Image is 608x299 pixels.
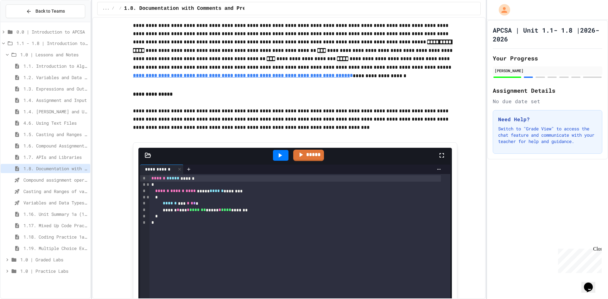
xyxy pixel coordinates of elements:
span: 1.0 | Practice Labs [20,268,88,274]
div: No due date set [493,97,602,105]
span: 1.6. Compound Assignment Operators [23,142,88,149]
span: 1.3. Expressions and Output [New] [23,85,88,92]
span: 1.2. Variables and Data Types [23,74,88,81]
span: 1.8. Documentation with Comments and Preconditions [23,165,88,172]
span: 1.18. Coding Practice 1a (1.1-1.6) [23,234,88,240]
span: 1.7. APIs and Libraries [23,154,88,160]
span: Compound assignment operators - Quiz [23,177,88,183]
span: 1.4. Assignment and Input [23,97,88,103]
span: / [119,6,122,11]
span: 1.17. Mixed Up Code Practice 1.1-1.6 [23,222,88,229]
h1: APCSA | Unit 1.1- 1.8 |2026-2026 [493,26,602,43]
span: 4.6. Using Text Files [23,120,88,126]
div: My Account [492,3,512,17]
div: Chat with us now!Close [3,3,44,40]
iframe: chat widget [581,274,602,293]
span: 1.5. Casting and Ranges of Values [23,131,88,138]
iframe: chat widget [555,246,602,273]
button: Back to Teams [6,4,85,18]
span: 0.0 | Introduction to APCSA [16,28,88,35]
span: 1.0 | Graded Labs [20,256,88,263]
h2: Your Progress [493,54,602,63]
span: 1.8. Documentation with Comments and Preconditions [124,5,276,12]
span: Variables and Data Types - Quiz [23,199,88,206]
span: 1.16. Unit Summary 1a (1.1-1.6) [23,211,88,217]
span: 1.0 | Lessons and Notes [20,51,88,58]
span: Back to Teams [35,8,65,15]
h2: Assignment Details [493,86,602,95]
span: Casting and Ranges of variables - Quiz [23,188,88,195]
div: [PERSON_NAME] [495,68,600,73]
span: 1.4. [PERSON_NAME] and User Input [23,108,88,115]
span: 1.1 - 1.8 | Introduction to Java [16,40,88,47]
span: 1.1. Introduction to Algorithms, Programming, and Compilers [23,63,88,69]
h3: Need Help? [498,115,597,123]
span: 1.19. Multiple Choice Exercises for Unit 1a (1.1-1.6) [23,245,88,252]
span: / [112,6,114,11]
span: ... [103,6,110,11]
p: Switch to "Grade View" to access the chat feature and communicate with your teacher for help and ... [498,126,597,145]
